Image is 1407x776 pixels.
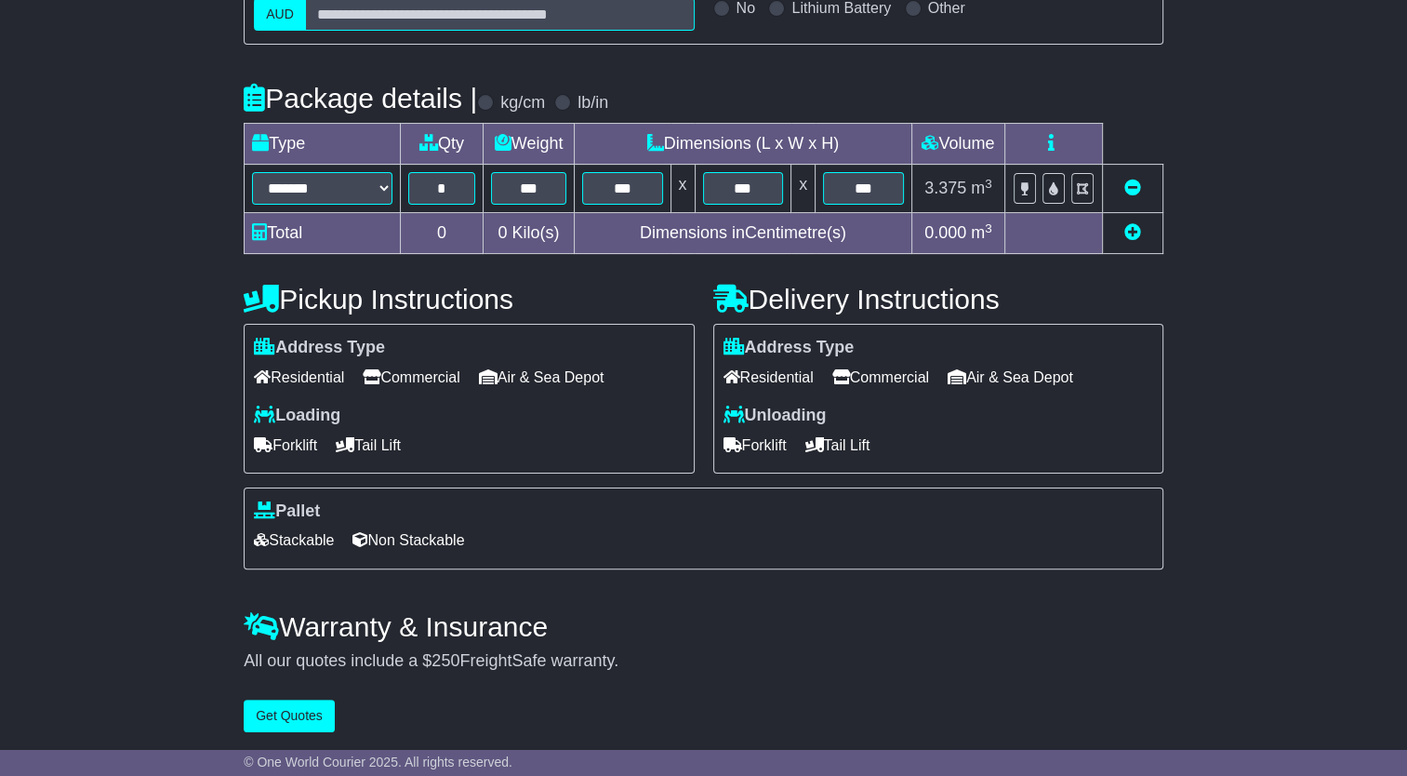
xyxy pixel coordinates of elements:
[924,223,966,242] span: 0.000
[985,221,992,235] sup: 3
[1124,223,1141,242] a: Add new item
[670,165,695,213] td: x
[574,213,911,254] td: Dimensions in Centimetre(s)
[363,363,459,392] span: Commercial
[244,651,1163,672] div: All our quotes include a $ FreightSafe warranty.
[400,124,484,165] td: Qty
[723,338,855,358] label: Address Type
[254,406,340,426] label: Loading
[336,431,401,460] span: Tail Lift
[431,651,459,670] span: 250
[574,124,911,165] td: Dimensions (L x W x H)
[1124,179,1141,197] a: Remove this item
[400,213,484,254] td: 0
[244,700,335,732] button: Get Quotes
[832,363,929,392] span: Commercial
[948,363,1073,392] span: Air & Sea Depot
[924,179,966,197] span: 3.375
[791,165,816,213] td: x
[254,431,317,460] span: Forklift
[723,431,787,460] span: Forklift
[577,93,608,114] label: lb/in
[805,431,870,460] span: Tail Lift
[352,526,464,555] span: Non Stackable
[971,179,992,197] span: m
[254,526,334,555] span: Stackable
[244,83,477,114] h4: Package details |
[498,223,507,242] span: 0
[713,284,1163,314] h4: Delivery Instructions
[244,755,512,769] span: © One World Courier 2025. All rights reserved.
[484,124,575,165] td: Weight
[723,363,814,392] span: Residential
[985,177,992,191] sup: 3
[971,223,992,242] span: m
[254,363,344,392] span: Residential
[723,406,827,426] label: Unloading
[244,611,1163,642] h4: Warranty & Insurance
[254,338,385,358] label: Address Type
[245,213,400,254] td: Total
[484,213,575,254] td: Kilo(s)
[254,502,320,522] label: Pallet
[500,93,545,114] label: kg/cm
[244,284,694,314] h4: Pickup Instructions
[245,124,400,165] td: Type
[911,124,1004,165] td: Volume
[479,363,604,392] span: Air & Sea Depot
